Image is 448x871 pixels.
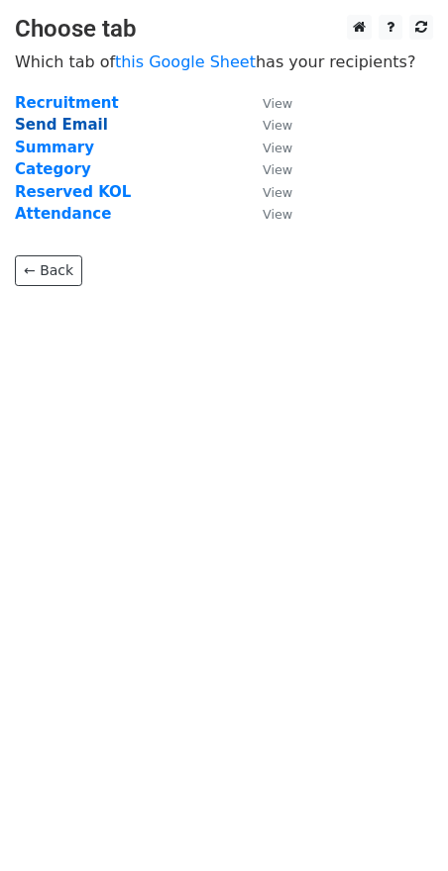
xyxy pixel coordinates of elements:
small: View [263,141,292,155]
p: Which tab of has your recipients? [15,51,433,72]
small: View [263,185,292,200]
a: Category [15,160,91,178]
a: ← Back [15,255,82,286]
a: View [243,94,292,112]
a: View [243,139,292,156]
a: Attendance [15,205,111,223]
iframe: Chat Widget [349,776,448,871]
a: View [243,205,292,223]
small: View [263,207,292,222]
a: Reserved KOL [15,183,131,201]
small: View [263,162,292,177]
a: View [243,183,292,201]
a: this Google Sheet [115,52,256,71]
a: Summary [15,139,94,156]
a: View [243,160,292,178]
small: View [263,118,292,133]
a: View [243,116,292,134]
h3: Choose tab [15,15,433,44]
small: View [263,96,292,111]
a: Recruitment [15,94,119,112]
a: Send Email [15,116,108,134]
